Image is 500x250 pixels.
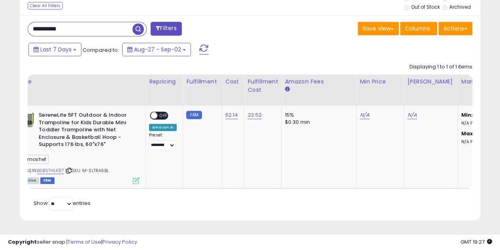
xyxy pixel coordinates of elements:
span: 2025-09-10 19:27 GMT [460,238,492,246]
a: B0B57HLK87 [37,167,64,174]
div: Fulfillment [186,78,218,86]
div: Title [19,78,142,86]
div: Cost [225,78,241,86]
span: FBM [40,177,55,184]
a: Privacy Policy [102,238,137,246]
div: Fulfillment Cost [247,78,278,94]
a: 22.52 [247,111,262,119]
span: Last 7 Days [40,45,72,53]
button: Filters [151,22,181,36]
div: Preset: [149,133,177,150]
span: OFF [157,112,170,119]
a: N/A [360,111,369,119]
span: Columns [405,25,430,32]
div: Amazon Fees [285,78,353,86]
a: 62.14 [225,111,238,119]
span: Show: entries [34,199,91,207]
span: Aug-27 - Sep-02 [134,45,181,53]
div: Displaying 1 to 1 of 1 items [409,63,472,71]
img: 5160ilkM6vL._SL40_.jpg [21,112,37,127]
div: 15% [285,112,350,119]
span: moshef [21,155,49,164]
div: [PERSON_NAME] [407,78,454,86]
span: | SKU: M-SLTRA5BL [65,167,109,174]
a: N/A [407,111,417,119]
div: seller snap | | [8,239,137,246]
div: Amazon AI [149,124,177,131]
b: Max: [461,130,475,137]
label: Archived [449,4,471,10]
button: Columns [400,22,437,35]
a: Terms of Use [68,238,101,246]
small: FBM [186,111,202,119]
strong: Copyright [8,238,37,246]
label: Out of Stock [411,4,440,10]
small: Amazon Fees. [285,86,289,93]
span: Compared to: [83,46,119,54]
div: Clear All Filters [28,2,63,9]
button: Save View [358,22,399,35]
div: Min Price [360,78,400,86]
b: SereneLife 5FT Outdoor & Indoor Trampoline for Kids Durable Mini Toddler Trampoline with Net Encl... [39,112,135,150]
div: $0.30 min [285,119,350,126]
button: Actions [438,22,472,35]
b: Min: [461,111,473,119]
button: Aug-27 - Sep-02 [122,43,191,56]
div: Repricing [149,78,179,86]
span: All listings currently available for purchase on Amazon [21,177,39,184]
button: Last 7 Days [28,43,81,56]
